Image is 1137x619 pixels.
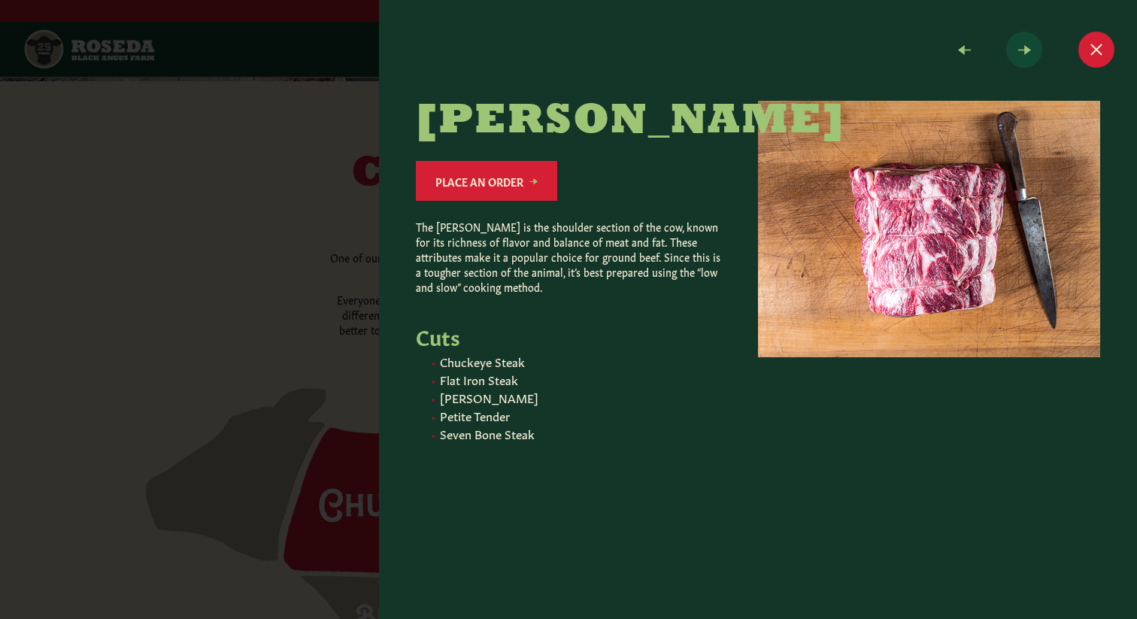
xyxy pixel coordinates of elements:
[416,161,557,201] a: Place an Order
[416,101,722,143] h2: [PERSON_NAME]
[440,353,722,369] li: Chuckeye Steak
[440,426,722,441] li: Seven Bone Steak
[440,372,722,387] li: Flat Iron Steak
[416,219,722,294] p: The [PERSON_NAME] is the shoulder section of the cow, known for its richness of flavor and balanc...
[1078,32,1114,68] button: Close modal
[440,408,722,423] li: Petite Tender
[440,390,722,405] li: [PERSON_NAME]
[416,324,722,347] h5: Cuts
